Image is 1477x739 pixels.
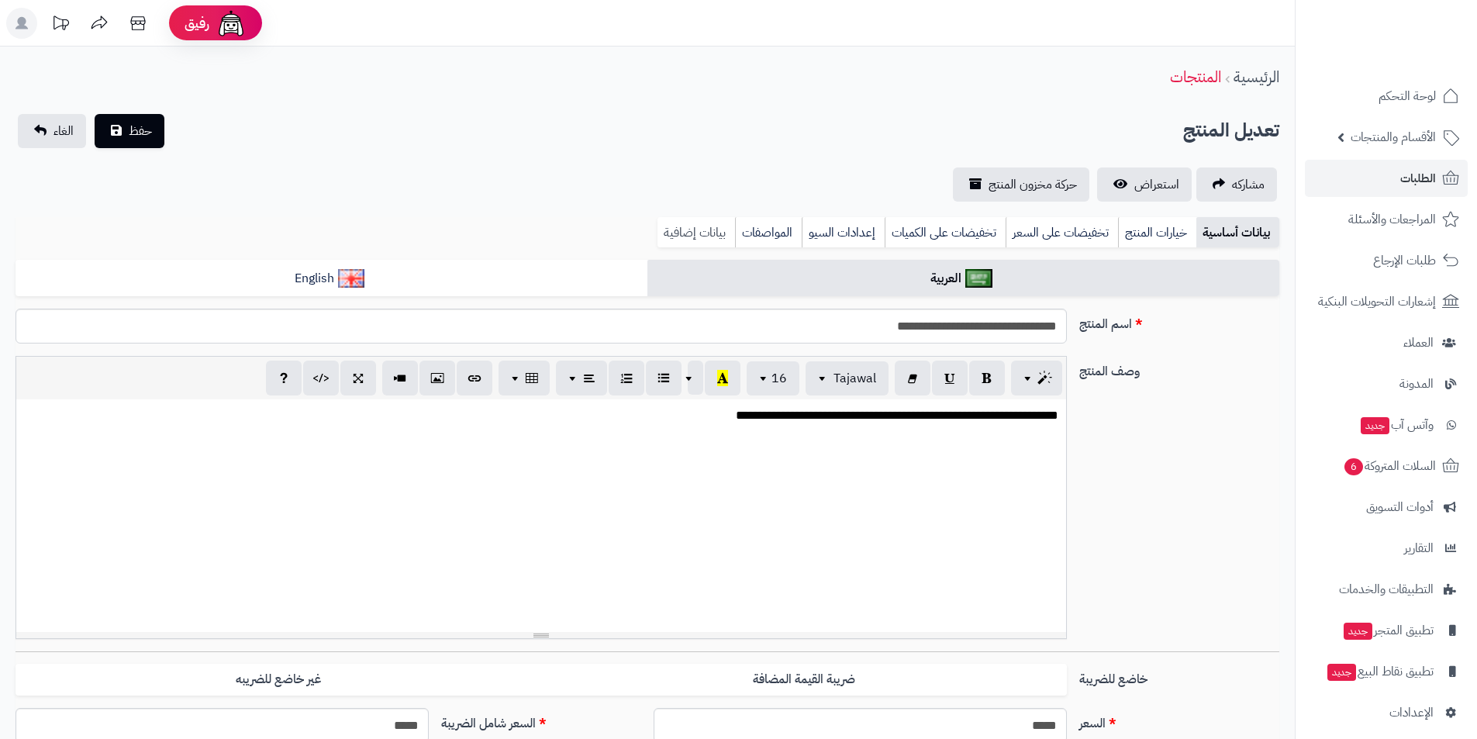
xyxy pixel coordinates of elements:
img: العربية [965,269,992,288]
a: تطبيق نقاط البيعجديد [1305,653,1468,690]
span: الإعدادات [1389,702,1434,723]
span: التقارير [1404,537,1434,559]
a: العملاء [1305,324,1468,361]
span: تطبيق نقاط البيع [1326,661,1434,682]
a: تحديثات المنصة [41,8,80,43]
span: حركة مخزون المنتج [989,175,1077,194]
span: لوحة التحكم [1379,85,1436,107]
a: حركة مخزون المنتج [953,167,1089,202]
label: خاضع للضريبة [1073,664,1285,689]
a: السلات المتروكة6 [1305,447,1468,485]
img: English [338,269,365,288]
a: المدونة [1305,365,1468,402]
h2: تعديل المنتج [1183,115,1279,147]
span: وآتس آب [1359,414,1434,436]
a: المراجعات والأسئلة [1305,201,1468,238]
a: English [16,260,647,298]
label: ضريبة القيمة المضافة [541,664,1067,696]
span: المدونة [1399,373,1434,395]
label: اسم المنتج [1073,309,1285,333]
a: التقارير [1305,530,1468,567]
span: Tajawal [833,369,876,388]
button: Tajawal [806,361,889,395]
a: المنتجات [1170,65,1221,88]
label: السعر شامل الضريبة [435,708,647,733]
a: الإعدادات [1305,694,1468,731]
span: المراجعات والأسئلة [1348,209,1436,230]
span: إشعارات التحويلات البنكية [1318,291,1436,313]
a: المواصفات [735,217,802,248]
span: جديد [1344,623,1372,640]
a: استعراض [1097,167,1192,202]
a: الطلبات [1305,160,1468,197]
span: السلات المتروكة [1343,455,1436,477]
span: أدوات التسويق [1366,496,1434,518]
a: مشاركه [1196,167,1277,202]
span: استعراض [1134,175,1179,194]
label: وصف المنتج [1073,356,1285,381]
span: التطبيقات والخدمات [1339,578,1434,600]
a: لوحة التحكم [1305,78,1468,115]
button: حفظ [95,114,164,148]
span: العملاء [1403,332,1434,354]
span: حفظ [129,122,152,140]
a: أدوات التسويق [1305,489,1468,526]
a: إعدادات السيو [802,217,885,248]
img: ai-face.png [216,8,247,39]
a: الرئيسية [1234,65,1279,88]
label: السعر [1073,708,1285,733]
a: خيارات المنتج [1118,217,1196,248]
span: الغاء [53,122,74,140]
a: تخفيضات على السعر [1006,217,1118,248]
span: 16 [771,369,787,388]
span: الطلبات [1400,167,1436,189]
label: غير خاضع للضريبه [16,664,541,696]
a: إشعارات التحويلات البنكية [1305,283,1468,320]
a: تطبيق المتجرجديد [1305,612,1468,649]
a: طلبات الإرجاع [1305,242,1468,279]
span: طلبات الإرجاع [1373,250,1436,271]
span: 6 [1344,458,1363,475]
span: مشاركه [1232,175,1265,194]
span: جديد [1327,664,1356,681]
img: logo-2.png [1372,38,1462,71]
a: بيانات أساسية [1196,217,1279,248]
a: وآتس آبجديد [1305,406,1468,444]
a: التطبيقات والخدمات [1305,571,1468,608]
a: تخفيضات على الكميات [885,217,1006,248]
span: الأقسام والمنتجات [1351,126,1436,148]
a: العربية [647,260,1279,298]
span: جديد [1361,417,1389,434]
span: تطبيق المتجر [1342,620,1434,641]
span: رفيق [185,14,209,33]
a: بيانات إضافية [657,217,735,248]
a: الغاء [18,114,86,148]
button: 16 [747,361,799,395]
